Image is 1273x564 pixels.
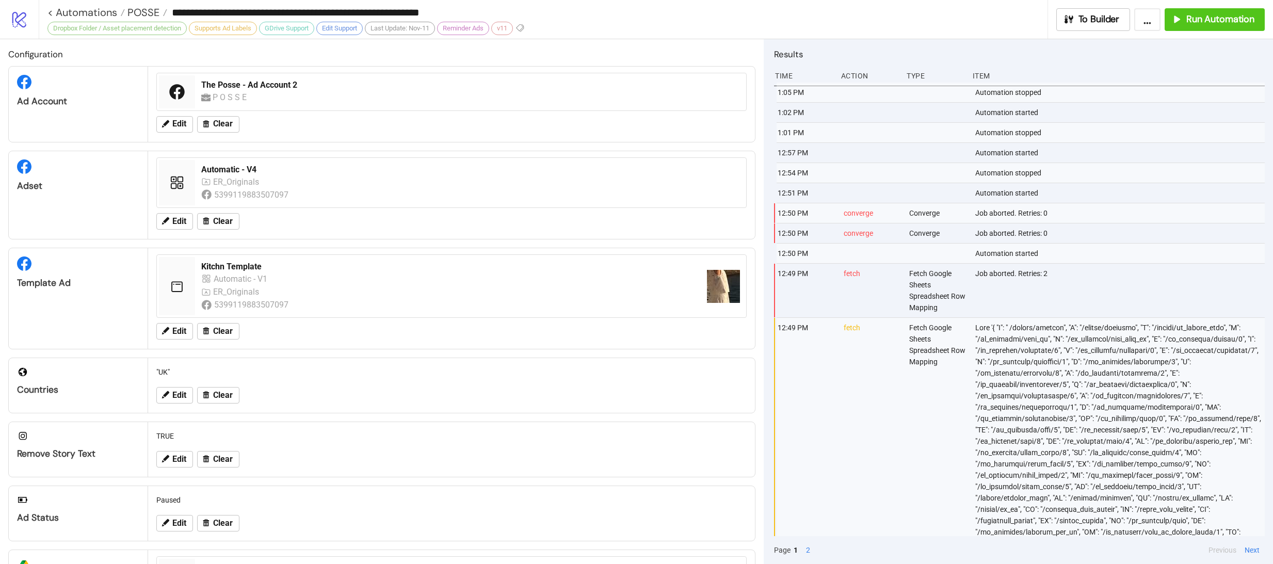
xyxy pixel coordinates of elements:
div: Template Ad [17,277,139,289]
div: Reminder Ads [437,22,489,35]
div: Automation started [974,143,1267,163]
div: converge [843,223,901,243]
div: ER_Originals [213,285,262,298]
div: Kitchn Template [201,261,699,272]
div: fetch [843,318,901,553]
span: Edit [172,455,186,464]
a: < Automations [47,7,125,18]
div: Paused [152,490,751,510]
div: Job aborted. Retries: 0 [974,223,1267,243]
div: 12:50 PM [777,244,835,263]
span: Clear [213,391,233,400]
div: Automation started [974,244,1267,263]
div: 1:05 PM [777,83,835,102]
span: Clear [213,327,233,336]
button: Clear [197,116,239,133]
div: 12:49 PM [777,264,835,317]
div: Fetch Google Sheets Spreadsheet Row Mapping [908,318,967,553]
div: TRUE [152,426,751,446]
div: 12:51 PM [777,183,835,203]
div: converge [843,203,901,223]
div: Automation started [974,183,1267,203]
span: Clear [213,119,233,128]
button: Clear [197,323,239,340]
div: 5399119883507097 [214,188,290,201]
button: Clear [197,387,239,404]
button: ... [1134,8,1161,31]
div: 12:49 PM [777,318,835,553]
div: 12:50 PM [777,223,835,243]
div: GDrive Support [259,22,314,35]
button: 2 [803,544,813,556]
div: The Posse - Ad Account 2 [201,79,740,91]
button: Next [1242,544,1263,556]
div: 12:50 PM [777,203,835,223]
img: https://scontent.fmnl25-1.fna.fbcdn.net/v/t15.13418-10/505411614_1448313389527926_473747427658521... [707,270,740,303]
span: POSSE [125,6,159,19]
h2: Configuration [8,47,755,61]
div: Automation stopped [974,83,1267,102]
span: Page [774,544,791,556]
div: Countries [17,384,139,396]
a: POSSE [125,7,167,18]
button: Previous [1205,544,1239,556]
div: Automatic - V4 [201,164,740,175]
div: Converge [908,223,967,243]
span: To Builder [1078,13,1120,25]
div: Fetch Google Sheets Spreadsheet Row Mapping [908,264,967,317]
div: Last Update: Nov-11 [365,22,435,35]
span: Clear [213,455,233,464]
button: Edit [156,515,193,531]
div: Automatic - V1 [214,272,269,285]
div: 1:02 PM [777,103,835,122]
div: 12:54 PM [777,163,835,183]
div: Adset [17,180,139,192]
div: 1:01 PM [777,123,835,142]
div: Automation stopped [974,163,1267,183]
div: Automation started [974,103,1267,122]
h2: Results [774,47,1265,61]
div: "UK" [152,362,751,382]
div: Type [906,66,964,86]
span: Edit [172,519,186,528]
div: Automation stopped [974,123,1267,142]
div: 12:57 PM [777,143,835,163]
span: Edit [172,119,186,128]
span: Clear [213,519,233,528]
span: Clear [213,217,233,226]
div: Ad Account [17,95,139,107]
div: ER_Originals [213,175,262,188]
span: Edit [172,327,186,336]
div: 5399119883507097 [214,298,290,311]
span: Edit [172,391,186,400]
div: Item [972,66,1265,86]
button: Edit [156,451,193,468]
div: Remove Story Text [17,448,139,460]
button: Edit [156,323,193,340]
div: Time [774,66,833,86]
div: Ad Status [17,512,139,524]
span: Run Automation [1186,13,1254,25]
div: fetch [843,264,901,317]
button: Run Automation [1165,8,1265,31]
button: Edit [156,213,193,230]
button: Clear [197,213,239,230]
div: Job aborted. Retries: 2 [974,264,1267,317]
div: Converge [908,203,967,223]
button: Edit [156,387,193,404]
div: Action [840,66,899,86]
div: Edit Support [316,22,363,35]
button: Clear [197,451,239,468]
div: Job aborted. Retries: 0 [974,203,1267,223]
button: 1 [791,544,801,556]
button: Clear [197,515,239,531]
div: Lore '{ "I": " /dolors/ametcon", "A": "/elitse/doeiusmo", "T": "/incidi/ut_labore_etdo", "M": "/a... [974,318,1267,553]
span: Edit [172,217,186,226]
div: Dropbox Folder / Asset placement detection [47,22,187,35]
div: v11 [491,22,513,35]
button: To Builder [1056,8,1131,31]
div: P O S S E [213,91,250,104]
div: Supports Ad Labels [189,22,257,35]
button: Edit [156,116,193,133]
